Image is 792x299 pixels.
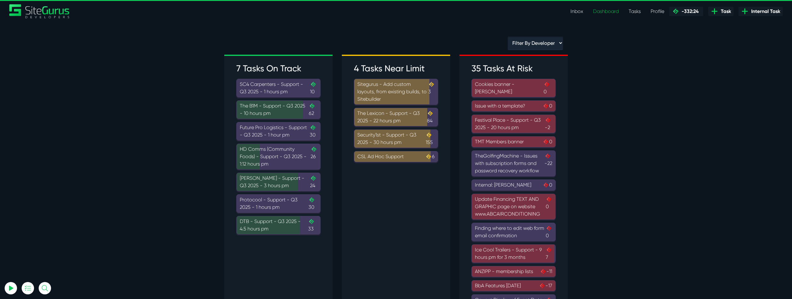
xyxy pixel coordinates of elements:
[311,145,317,168] span: 26
[240,81,317,95] div: SC4 Carpenters - Support - Q3 2025 - 1 hours pm
[427,110,435,124] span: 84
[475,225,552,239] div: Finding where to edit web form email confirmation
[240,124,317,139] div: Future Pro Logistics - Support - Q3 2025 - 1 hour pm
[624,5,646,18] a: Tasks
[708,7,734,16] a: Task
[9,4,70,18] a: SiteGurus
[471,280,556,291] a: BbA Features [DATE]-17
[749,8,780,15] span: Internal Task
[354,151,438,162] a: CSL Ad Hoc Support6
[310,124,317,139] span: 30
[240,218,317,233] div: DTB - Support - Q3 2025 - 4.5 hours pm
[471,150,556,176] a: TheGolfingMachine - Issues with subscription forms and password recovery workflow-22
[425,153,435,160] span: 6
[471,223,556,241] a: Finding where to edit web form email confirmation0
[236,63,321,74] h3: 7 Tasks On Track
[588,5,624,18] a: Dashboard
[475,138,552,145] div: TMT Members banner
[240,145,317,168] div: HD Comms (Community Foods) - Support - Q3 2025 - 1:12 hours pm
[240,102,317,117] div: The B1M - Support - Q3 2025 - 10 hours pm
[669,7,703,16] a: -332:24
[309,102,317,117] span: 62
[236,216,321,234] a: DTB - Support - Q3 2025 - 4.5 hours pm33
[310,175,317,189] span: 24
[475,268,552,275] div: ANZIPP - membership lists
[236,173,321,191] a: [PERSON_NAME] - Support - Q3 2025 - 3 hours pm24
[475,152,552,175] div: TheGolfingMachine - Issues with subscription forms and password recovery workflow
[354,63,438,74] h3: 4 Tasks Near Limit
[471,266,556,277] a: ANZIPP - membership lists-11
[236,194,321,213] a: Protocool - Support - Q3 2025 - 1 hours pm30
[475,282,552,289] div: BbA Features [DATE]
[546,196,552,218] span: 0
[428,81,435,103] span: 3
[471,115,556,133] a: Festival Place - Support - Q3 2025 - 20 hours pm-2
[357,81,435,103] div: Sitegurus - Add custom layouts, from existing builds, to Sitebuilder
[240,175,317,189] div: [PERSON_NAME] - Support - Q3 2025 - 3 hours pm
[738,7,783,16] a: Internal Task
[357,110,435,124] div: The Lexicon - Support - Q3 2025 - 22 hours pm
[236,100,321,119] a: The B1M - Support - Q3 2025 - 10 hours pm62
[539,282,552,289] span: -17
[475,181,552,189] div: Internal: [PERSON_NAME]
[540,268,552,275] span: -11
[471,194,556,220] a: Update Financing TEXT AND GRAPHIC page on website www.ABCAIRCONDITIONING0
[475,102,552,110] div: Issue with a template?
[357,131,435,146] div: Security1st - Support - Q3 2025 - 30 hours pm
[240,196,317,211] div: Protocool - Support - Q3 2025 - 1 hours pm
[236,79,321,97] a: SC4 Carpenters - Support - Q3 2025 - 1 hours pm10
[546,246,552,261] span: 7
[236,144,321,170] a: HD Comms (Community Foods) - Support - Q3 2025 - 1:12 hours pm26
[308,196,317,211] span: 30
[471,179,556,191] a: Internal: [PERSON_NAME]0
[354,129,438,148] a: Security1st - Support - Q3 2025 - 30 hours pm155
[236,122,321,141] a: Future Pro Logistics - Support - Q3 2025 - 1 hour pm30
[471,244,556,263] a: Ice Cool Trailers - Support - 9 hours pm for 3 months7
[545,116,552,131] span: -2
[9,4,70,18] img: Sitegurus Logo
[475,116,552,131] div: Festival Place - Support - Q3 2025 - 20 hours pm
[471,79,556,97] a: Cookies banner - [PERSON_NAME]0
[543,138,552,145] span: 0
[544,152,552,175] span: -22
[475,246,552,261] div: Ice Cool Trailers - Support - 9 hours pm for 3 months
[471,100,556,112] a: Issue with a template?0
[679,8,699,14] span: -332:24
[543,181,552,189] span: 0
[354,79,438,105] a: Sitegurus - Add custom layouts, from existing builds, to Sitebuilder3
[718,8,731,15] span: Task
[544,81,552,95] span: 0
[566,5,588,18] a: Inbox
[357,153,435,160] div: CSL Ad Hoc Support
[546,225,552,239] span: 0
[426,131,435,146] span: 155
[354,108,438,126] a: The Lexicon - Support - Q3 2025 - 22 hours pm84
[475,196,552,218] div: Update Financing TEXT AND GRAPHIC page on website www.ABCAIRCONDITIONING
[543,102,552,110] span: 0
[646,5,669,18] a: Profile
[308,218,317,233] span: 33
[471,63,556,74] h3: 35 Tasks At Risk
[471,136,556,147] a: TMT Members banner0
[475,81,552,95] div: Cookies banner - [PERSON_NAME]
[310,81,317,95] span: 10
